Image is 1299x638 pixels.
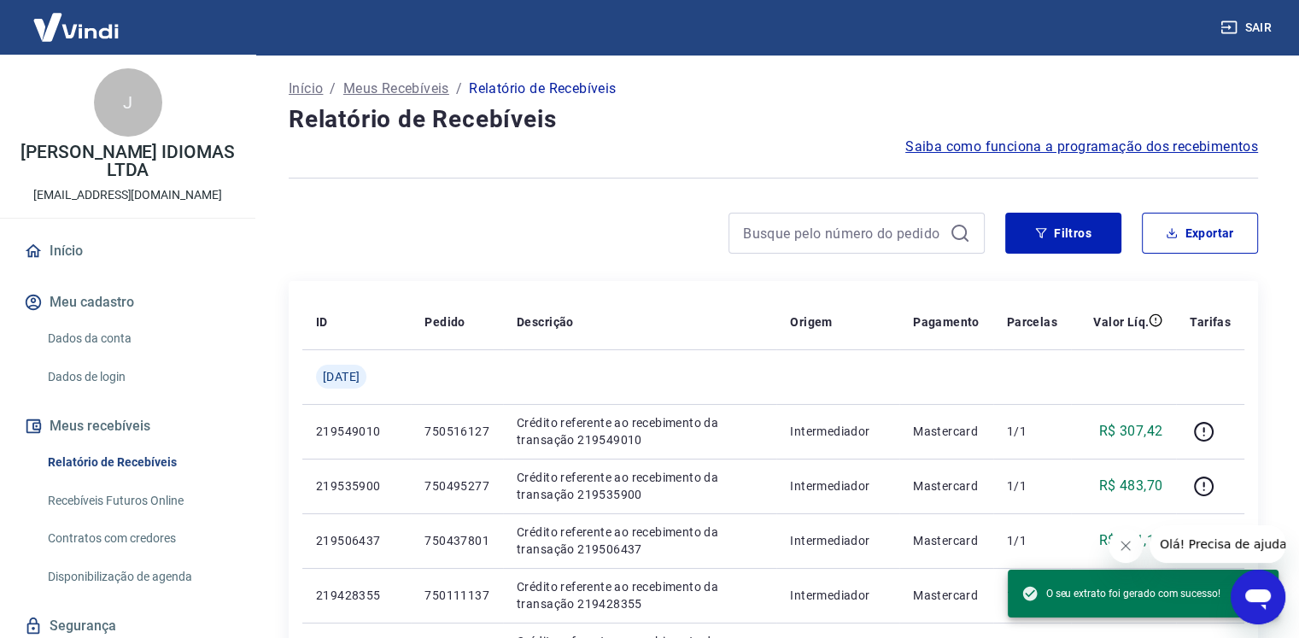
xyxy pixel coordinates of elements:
[41,521,235,556] a: Contratos com credores
[41,360,235,395] a: Dados de login
[424,423,489,440] p: 750516127
[1093,313,1149,331] p: Valor Líq.
[41,445,235,480] a: Relatório de Recebíveis
[20,284,235,321] button: Meu cadastro
[316,423,397,440] p: 219549010
[517,414,763,448] p: Crédito referente ao recebimento da transação 219549010
[1007,587,1057,604] p: 1/1
[1099,530,1163,551] p: R$ 331,11
[1021,585,1220,602] span: O seu extrato foi gerado com sucesso!
[1007,532,1057,549] p: 1/1
[289,102,1258,137] h4: Relatório de Recebíveis
[14,143,242,179] p: [PERSON_NAME] IDIOMAS LTDA
[1007,313,1057,331] p: Parcelas
[517,313,574,331] p: Descrição
[469,79,616,99] p: Relatório de Recebíveis
[41,559,235,594] a: Disponibilização de agenda
[790,532,886,549] p: Intermediador
[424,532,489,549] p: 750437801
[790,313,832,331] p: Origem
[33,186,222,204] p: [EMAIL_ADDRESS][DOMAIN_NAME]
[323,368,360,385] span: [DATE]
[20,407,235,445] button: Meus recebíveis
[913,423,980,440] p: Mastercard
[913,313,980,331] p: Pagamento
[517,469,763,503] p: Crédito referente ao recebimento da transação 219535900
[316,313,328,331] p: ID
[20,232,235,270] a: Início
[1099,476,1163,496] p: R$ 483,70
[41,321,235,356] a: Dados da conta
[905,137,1258,157] a: Saiba como funciona a programação dos recebimentos
[424,477,489,495] p: 750495277
[330,79,336,99] p: /
[289,79,323,99] a: Início
[94,68,162,137] div: J
[343,79,449,99] a: Meus Recebíveis
[1231,570,1285,624] iframe: Botão para abrir a janela de mensagens
[743,220,943,246] input: Busque pelo número do pedido
[41,483,235,518] a: Recebíveis Futuros Online
[913,477,980,495] p: Mastercard
[1142,213,1258,254] button: Exportar
[1109,529,1143,563] iframe: Fechar mensagem
[1007,423,1057,440] p: 1/1
[1190,313,1231,331] p: Tarifas
[316,532,397,549] p: 219506437
[20,1,132,53] img: Vindi
[424,587,489,604] p: 750111137
[1005,213,1121,254] button: Filtros
[456,79,462,99] p: /
[1007,477,1057,495] p: 1/1
[316,477,397,495] p: 219535900
[424,313,465,331] p: Pedido
[913,532,980,549] p: Mastercard
[1150,525,1285,563] iframe: Mensagem da empresa
[913,587,980,604] p: Mastercard
[1217,12,1279,44] button: Sair
[517,578,763,612] p: Crédito referente ao recebimento da transação 219428355
[517,524,763,558] p: Crédito referente ao recebimento da transação 219506437
[10,12,143,26] span: Olá! Precisa de ajuda?
[790,477,886,495] p: Intermediador
[790,423,886,440] p: Intermediador
[1099,421,1163,442] p: R$ 307,42
[316,587,397,604] p: 219428355
[790,587,886,604] p: Intermediador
